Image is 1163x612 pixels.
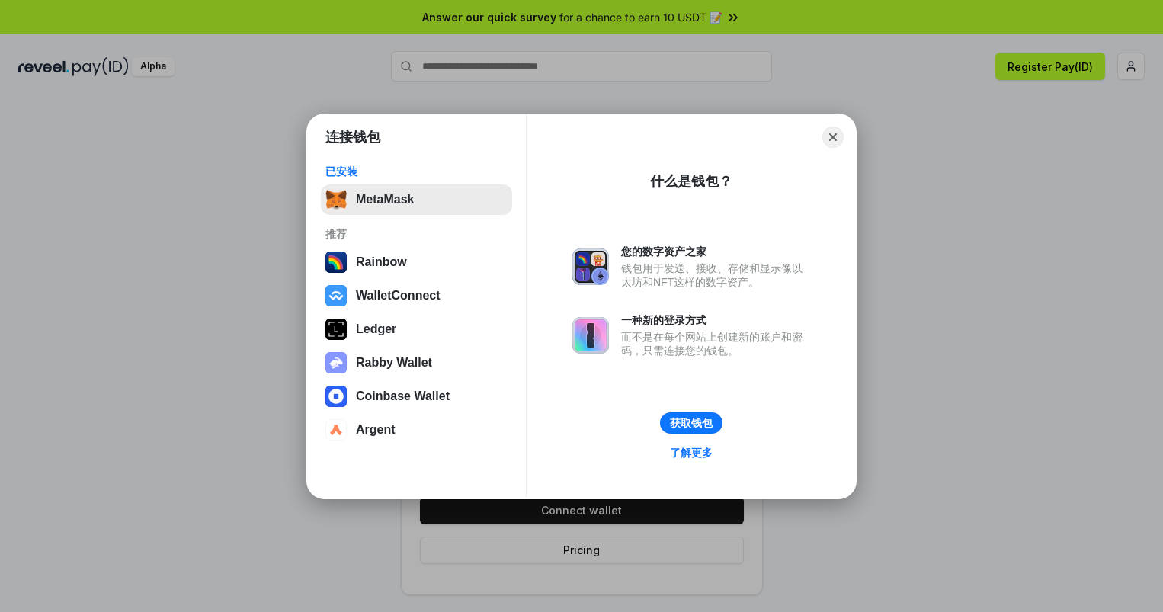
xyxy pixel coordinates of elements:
img: svg+xml,%3Csvg%20xmlns%3D%22http%3A%2F%2Fwww.w3.org%2F2000%2Fsvg%22%20fill%3D%22none%22%20viewBox... [325,352,347,373]
div: WalletConnect [356,289,441,303]
div: 获取钱包 [670,416,713,430]
a: 了解更多 [661,443,722,463]
div: 已安装 [325,165,508,178]
div: Coinbase Wallet [356,389,450,403]
img: svg+xml,%3Csvg%20width%3D%2228%22%20height%3D%2228%22%20viewBox%3D%220%200%2028%2028%22%20fill%3D... [325,419,347,441]
img: svg+xml,%3Csvg%20fill%3D%22none%22%20height%3D%2233%22%20viewBox%3D%220%200%2035%2033%22%20width%... [325,189,347,210]
img: svg+xml,%3Csvg%20xmlns%3D%22http%3A%2F%2Fwww.w3.org%2F2000%2Fsvg%22%20width%3D%2228%22%20height%3... [325,319,347,340]
div: 什么是钱包？ [650,172,732,191]
div: Rabby Wallet [356,356,432,370]
button: Close [822,127,844,148]
img: svg+xml,%3Csvg%20width%3D%2228%22%20height%3D%2228%22%20viewBox%3D%220%200%2028%2028%22%20fill%3D... [325,386,347,407]
button: Coinbase Wallet [321,381,512,412]
div: 推荐 [325,227,508,241]
div: 而不是在每个网站上创建新的账户和密码，只需连接您的钱包。 [621,330,810,357]
button: MetaMask [321,184,512,215]
div: Argent [356,423,396,437]
h1: 连接钱包 [325,128,380,146]
div: Rainbow [356,255,407,269]
div: 您的数字资产之家 [621,245,810,258]
div: 钱包用于发送、接收、存储和显示像以太坊和NFT这样的数字资产。 [621,261,810,289]
button: 获取钱包 [660,412,722,434]
div: Ledger [356,322,396,336]
button: WalletConnect [321,280,512,311]
div: 了解更多 [670,446,713,460]
img: svg+xml,%3Csvg%20xmlns%3D%22http%3A%2F%2Fwww.w3.org%2F2000%2Fsvg%22%20fill%3D%22none%22%20viewBox... [572,317,609,354]
img: svg+xml,%3Csvg%20width%3D%22120%22%20height%3D%22120%22%20viewBox%3D%220%200%20120%20120%22%20fil... [325,252,347,273]
img: svg+xml,%3Csvg%20width%3D%2228%22%20height%3D%2228%22%20viewBox%3D%220%200%2028%2028%22%20fill%3D... [325,285,347,306]
button: Rainbow [321,247,512,277]
div: 一种新的登录方式 [621,313,810,327]
div: MetaMask [356,193,414,207]
button: Rabby Wallet [321,348,512,378]
button: Ledger [321,314,512,344]
button: Argent [321,415,512,445]
img: svg+xml,%3Csvg%20xmlns%3D%22http%3A%2F%2Fwww.w3.org%2F2000%2Fsvg%22%20fill%3D%22none%22%20viewBox... [572,248,609,285]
